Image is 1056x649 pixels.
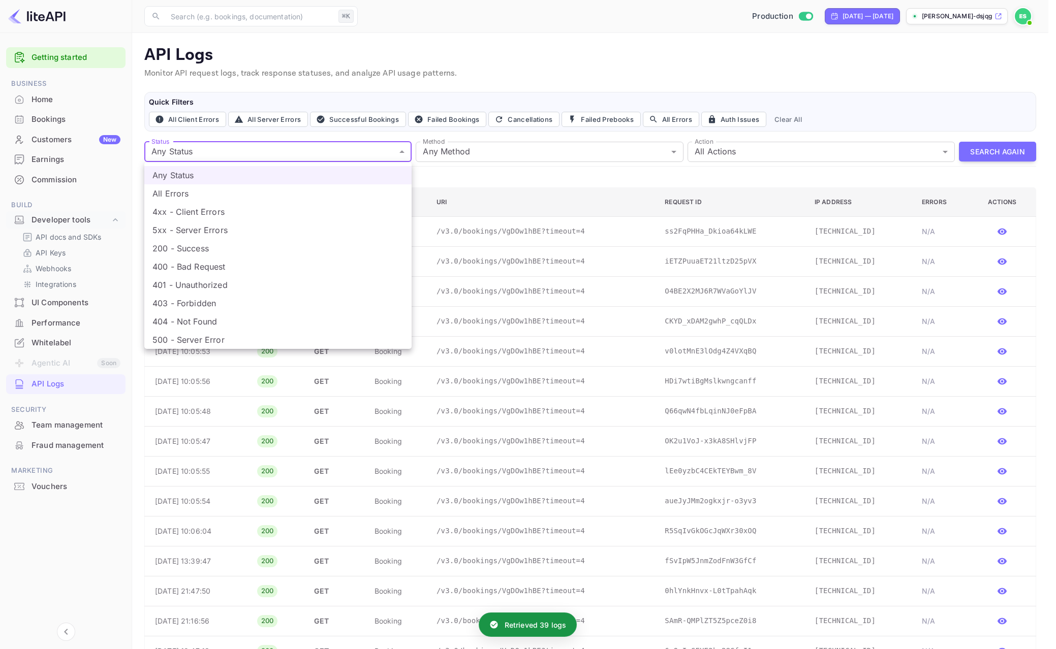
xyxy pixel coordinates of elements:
li: 400 - Bad Request [144,257,412,276]
li: 4xx - Client Errors [144,203,412,221]
li: 401 - Unauthorized [144,276,412,294]
li: 200 - Success [144,239,412,257]
li: 404 - Not Found [144,312,412,331]
li: 5xx - Server Errors [144,221,412,239]
li: Any Status [144,166,412,184]
li: All Errors [144,184,412,203]
li: 500 - Server Error [144,331,412,349]
p: Retrieved 39 logs [505,620,567,630]
li: 403 - Forbidden [144,294,412,312]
